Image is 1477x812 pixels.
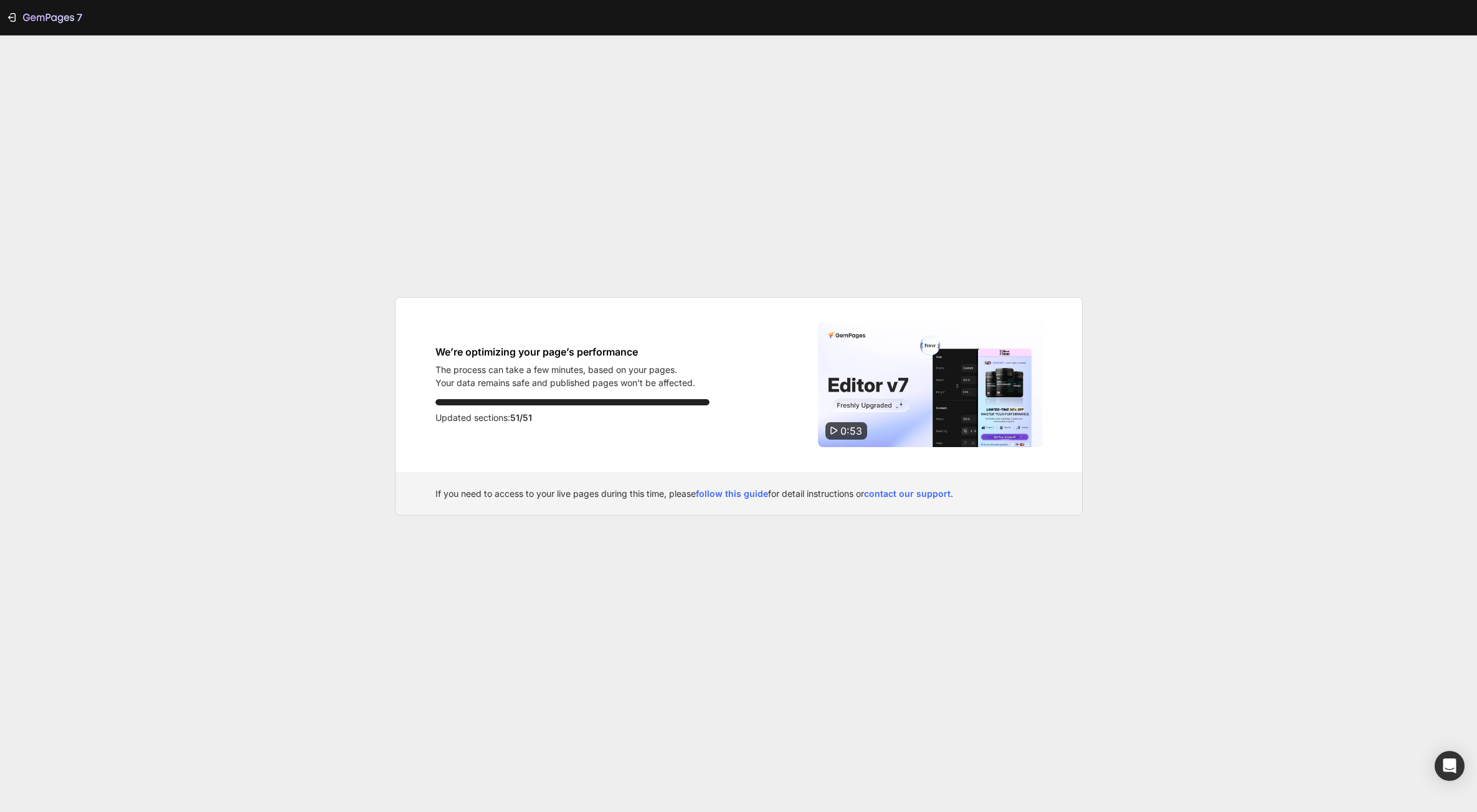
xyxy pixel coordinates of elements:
div: If you need to access to your live pages during this time, please for detail instructions or . [435,487,1042,500]
span: 51/51 [510,412,532,423]
div: Open Intercom Messenger [1435,751,1465,781]
p: The process can take a few minutes, based on your pages. [435,363,695,376]
img: Video thumbnail [818,323,1042,447]
a: contact our support [864,488,951,499]
p: Your data remains safe and published pages won’t be affected. [435,376,695,389]
p: Updated sections: [435,410,710,425]
h1: We’re optimizing your page’s performance [435,344,695,359]
span: 0:53 [840,425,862,437]
a: follow this guide [696,488,768,499]
p: 7 [77,10,82,25]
